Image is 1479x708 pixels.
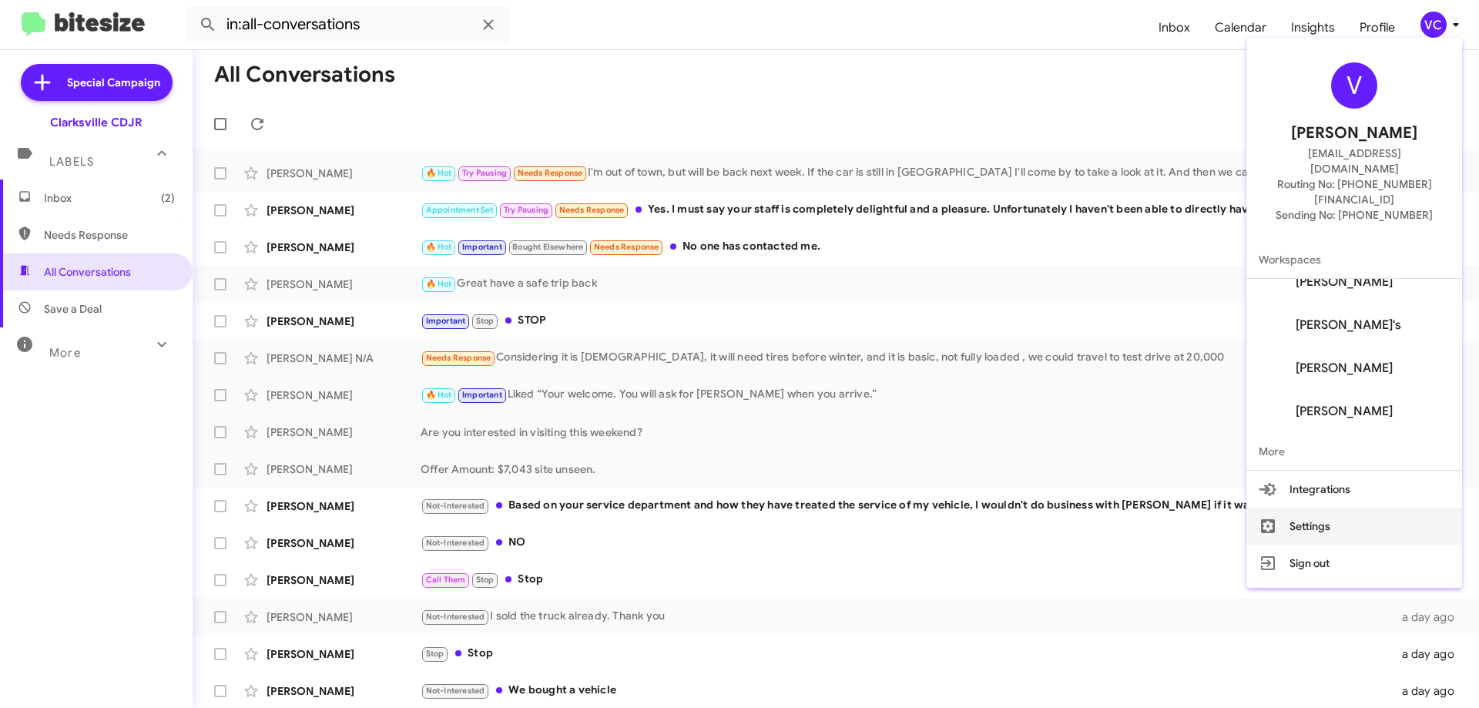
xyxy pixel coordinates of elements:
[1296,404,1393,419] span: [PERSON_NAME]
[1265,146,1444,176] span: [EMAIL_ADDRESS][DOMAIN_NAME]
[1296,274,1393,290] span: [PERSON_NAME]
[1296,361,1393,376] span: [PERSON_NAME]
[1331,62,1377,109] div: V
[1291,121,1417,146] span: [PERSON_NAME]
[1246,508,1462,545] button: Settings
[1276,207,1433,223] span: Sending No: [PHONE_NUMBER]
[1246,545,1462,582] button: Sign out
[1265,176,1444,207] span: Routing No: [PHONE_NUMBER][FINANCIAL_ID]
[1246,471,1462,508] button: Integrations
[1296,317,1401,333] span: [PERSON_NAME]'s
[1246,241,1462,278] span: Workspaces
[1246,433,1462,470] span: More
